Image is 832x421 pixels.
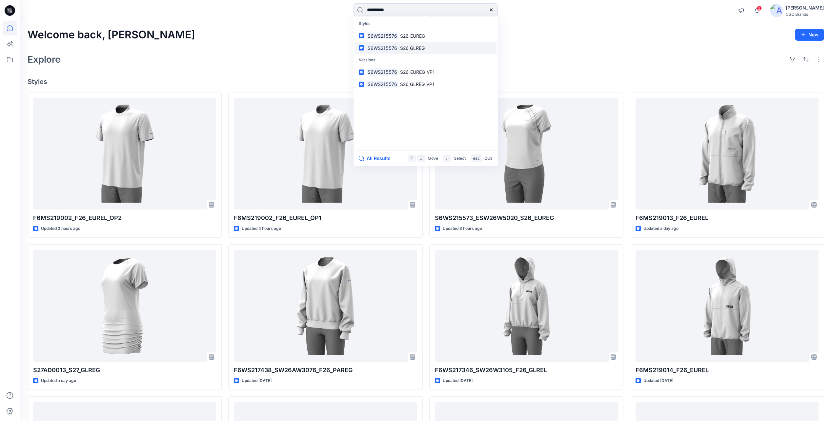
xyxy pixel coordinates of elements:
p: F6MS219014_F26_EUREL [636,366,819,375]
a: S6WS215573_ESW26W5020_S26_EUREG [435,98,618,210]
p: Updated [DATE] [242,377,272,384]
mark: S6WS215576 [367,32,398,40]
a: S6WS215576_S26_EUREG_VP1 [355,66,497,78]
a: S6WS215576_S26_GLREG [355,42,497,54]
span: _S26_EUREG_VP1 [398,69,435,75]
p: F6MS219002_F26_EUREL_OP1 [234,213,417,223]
span: _S26_GLREG_VP1 [398,81,435,87]
p: Updated 4 hours ago [242,225,281,232]
a: S6WS215576_S26_EUREG [355,30,497,42]
a: S6WS215576_S26_GLREG_VP1 [355,78,497,90]
h4: Styles [28,78,824,86]
div: CSC Brands [786,12,824,17]
p: Styles [355,18,497,30]
p: Versions [355,54,497,66]
p: Updated a day ago [643,225,679,232]
p: F6MS219002_F26_EUREL_OP2 [33,213,216,223]
span: _S26_EUREG [398,33,425,39]
p: Updated [DATE] [643,377,673,384]
p: Updated 8 hours ago [443,225,482,232]
p: S27AD0013_S27_GLREG [33,366,216,375]
a: F6MS219013_F26_EUREL [636,98,819,210]
p: Select [454,155,466,162]
p: F6MS219013_F26_EUREL [636,213,819,223]
p: esc [473,155,480,162]
p: S6WS215573_ESW26W5020_S26_EUREG [435,213,618,223]
div: [PERSON_NAME] [786,4,824,12]
button: New [795,29,824,41]
p: Updated [DATE] [443,377,473,384]
p: Updated 3 hours ago [41,225,80,232]
a: F6MS219002_F26_EUREL_OP1 [234,98,417,210]
p: Quit [484,155,492,162]
a: F6WS217346_SW26W3105_F26_GLREL [435,250,618,362]
p: Updated a day ago [41,377,76,384]
mark: S6WS215576 [367,68,398,76]
a: S27AD0013_S27_GLREG [33,250,216,362]
img: avatar [770,4,783,17]
h2: Explore [28,54,61,65]
mark: S6WS215576 [367,80,398,88]
span: _S26_GLREG [398,45,425,51]
p: F6WS217438_SW26AW3076_F26_PAREG [234,366,417,375]
button: All Results [359,154,395,162]
a: F6MS219014_F26_EUREL [636,250,819,362]
a: F6MS219002_F26_EUREL_OP2 [33,98,216,210]
mark: S6WS215576 [367,44,398,52]
p: Move [428,155,438,162]
a: F6WS217438_SW26AW3076_F26_PAREG [234,250,417,362]
span: 2 [757,6,762,11]
h2: Welcome back, [PERSON_NAME] [28,29,195,41]
p: F6WS217346_SW26W3105_F26_GLREL [435,366,618,375]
